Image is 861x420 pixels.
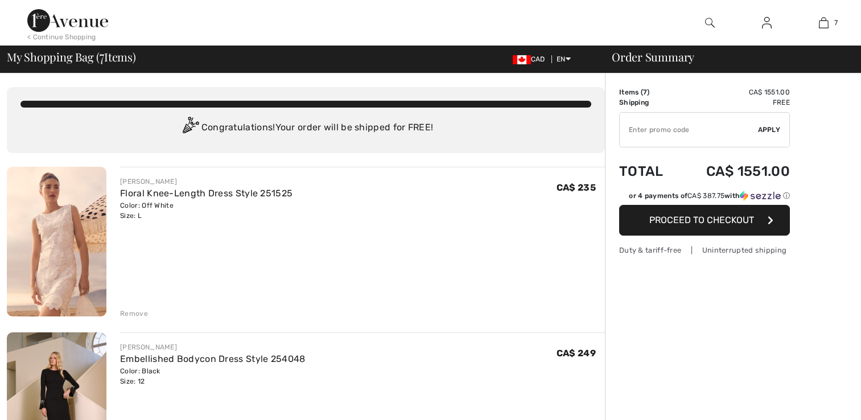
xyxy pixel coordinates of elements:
a: 7 [796,16,851,30]
div: or 4 payments ofCA$ 387.75withSezzle Click to learn more about Sezzle [619,191,790,205]
td: CA$ 1551.00 [678,87,790,97]
td: Shipping [619,97,678,108]
img: Congratulation2.svg [179,117,201,139]
div: [PERSON_NAME] [120,342,305,352]
div: or 4 payments of with [629,191,790,201]
td: Free [678,97,790,108]
div: Remove [120,308,148,319]
span: CA$ 235 [557,182,596,193]
span: CA$ 387.75 [687,192,724,200]
img: 1ère Avenue [27,9,108,32]
td: Total [619,152,678,191]
span: My Shopping Bag ( Items) [7,51,136,63]
span: Apply [758,125,781,135]
img: Canadian Dollar [513,55,531,64]
div: Order Summary [598,51,854,63]
span: CAD [513,55,550,63]
a: Floral Knee-Length Dress Style 251525 [120,188,293,199]
img: search the website [705,16,715,30]
span: EN [557,55,571,63]
div: Color: Off White Size: L [120,200,293,221]
a: Sign In [753,16,781,30]
a: Embellished Bodycon Dress Style 254048 [120,353,305,364]
td: CA$ 1551.00 [678,152,790,191]
img: My Info [762,16,772,30]
img: My Bag [819,16,829,30]
input: Promo code [620,113,758,147]
span: 7 [834,18,838,28]
span: CA$ 249 [557,348,596,359]
span: 7 [100,48,104,63]
img: Floral Knee-Length Dress Style 251525 [7,167,106,316]
div: Color: Black Size: 12 [120,366,305,386]
div: [PERSON_NAME] [120,176,293,187]
img: Sezzle [740,191,781,201]
span: 7 [643,88,647,96]
button: Proceed to Checkout [619,205,790,236]
span: Proceed to Checkout [649,215,754,225]
div: Duty & tariff-free | Uninterrupted shipping [619,245,790,256]
div: < Continue Shopping [27,32,96,42]
td: Items ( ) [619,87,678,97]
div: Congratulations! Your order will be shipped for FREE! [20,117,591,139]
